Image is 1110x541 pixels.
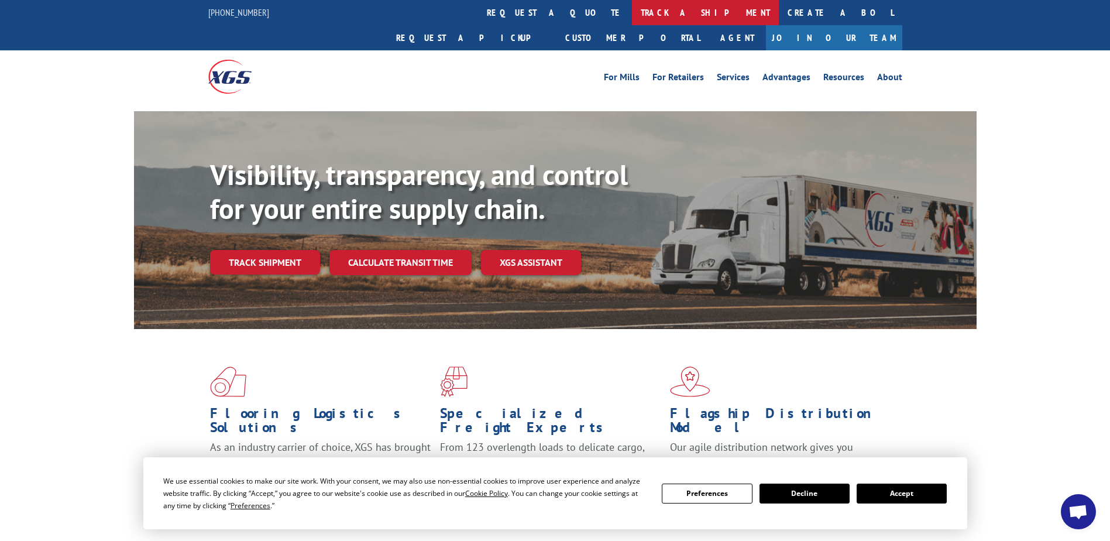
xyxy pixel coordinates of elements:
[1061,494,1096,529] div: Open chat
[670,440,885,468] span: Our agile distribution network gives you nationwide inventory management on demand.
[652,73,704,85] a: For Retailers
[556,25,709,50] a: Customer Portal
[465,488,508,498] span: Cookie Policy
[208,6,269,18] a: [PHONE_NUMBER]
[163,475,648,512] div: We use essential cookies to make our site work. With your consent, we may also use non-essential ...
[877,73,902,85] a: About
[823,73,864,85] a: Resources
[210,250,320,275] a: Track shipment
[210,367,246,397] img: xgs-icon-total-supply-chain-intelligence-red
[329,250,472,275] a: Calculate transit time
[709,25,766,50] a: Agent
[210,440,431,482] span: As an industry carrier of choice, XGS has brought innovation and dedication to flooring logistics...
[670,406,891,440] h1: Flagship Distribution Model
[857,484,947,504] button: Accept
[662,484,752,504] button: Preferences
[604,73,640,85] a: For Mills
[440,406,661,440] h1: Specialized Freight Experts
[440,440,661,492] p: From 123 overlength loads to delicate cargo, our experienced staff knows the best way to move you...
[762,73,810,85] a: Advantages
[210,156,628,227] b: Visibility, transparency, and control for your entire supply chain.
[143,457,967,529] div: Cookie Consent Prompt
[231,501,270,511] span: Preferences
[387,25,556,50] a: Request a pickup
[440,367,468,397] img: xgs-icon-focused-on-flooring-red
[717,73,750,85] a: Services
[760,484,850,504] button: Decline
[670,367,710,397] img: xgs-icon-flagship-distribution-model-red
[210,406,431,440] h1: Flooring Logistics Solutions
[766,25,902,50] a: Join Our Team
[481,250,581,275] a: XGS ASSISTANT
